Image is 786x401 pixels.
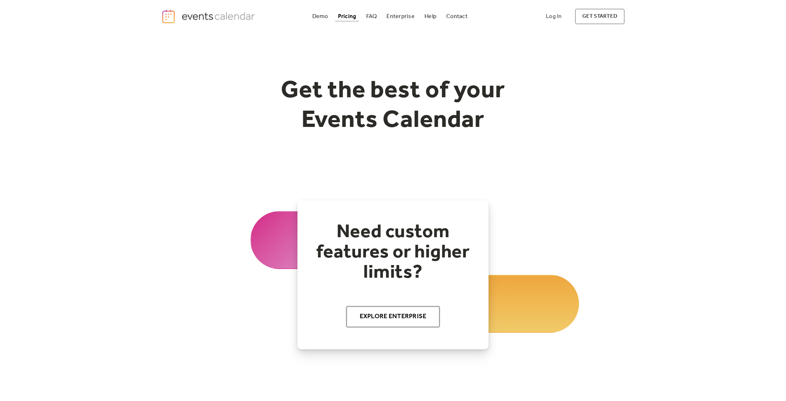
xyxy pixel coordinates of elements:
a: Enterprise [384,12,417,21]
div: FAQ [366,14,377,18]
h1: Get the best of your Events Calendar [254,76,532,135]
a: Contact [443,12,470,21]
a: FAQ [363,12,380,21]
a: Explore Enterprise [346,306,440,328]
h2: Need custom features or higher limits? [312,222,474,283]
div: Help [424,14,436,18]
div: Enterprise [386,14,414,18]
a: get started [575,9,625,24]
div: Demo [312,14,328,18]
a: Log In [538,9,569,24]
a: Demo [309,12,331,21]
a: Pricing [335,12,359,21]
a: Help [422,12,439,21]
div: Contact [446,14,468,18]
div: Pricing [338,14,356,18]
